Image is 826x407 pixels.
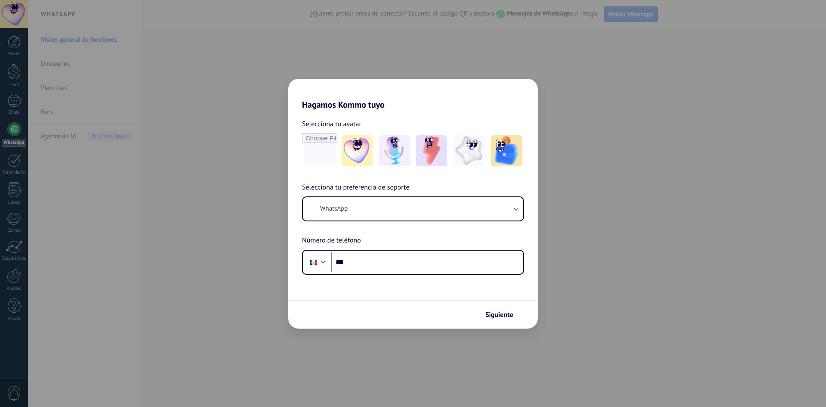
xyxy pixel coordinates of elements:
img: -4.jpeg [453,135,484,166]
span: Número de teléfono [302,235,361,246]
img: -5.jpeg [491,135,522,166]
img: -3.jpeg [416,135,447,166]
img: -2.jpeg [379,135,410,166]
span: WhatsApp [320,205,348,213]
button: Siguiente [481,308,525,322]
span: Selecciona tu avatar [302,118,361,130]
button: WhatsApp [303,197,523,221]
span: Selecciona tu preferencia de soporte [302,182,410,193]
img: -1.jpeg [342,135,373,166]
span: Siguiente [485,312,513,318]
h2: Hagamos Kommo tuyo [288,79,538,110]
div: Mexico: + 52 [305,253,322,271]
